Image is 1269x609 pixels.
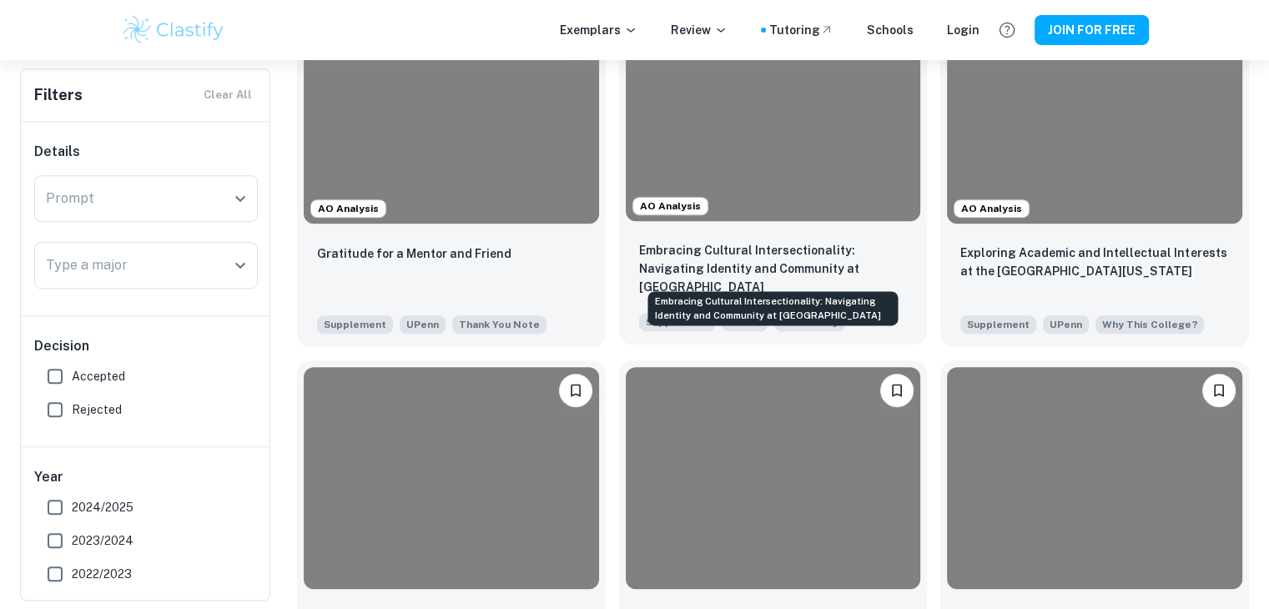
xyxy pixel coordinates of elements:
span: 2024/2025 [72,498,133,516]
h6: Year [34,467,258,487]
span: 2023/2024 [72,531,133,550]
a: Login [947,21,979,39]
button: Open [229,254,252,277]
h6: Details [34,142,258,162]
p: Review [671,21,728,39]
p: Exploring Academic and Intellectual Interests at the University of Pennsylvania [960,244,1229,280]
img: Clastify logo [121,13,227,47]
button: Please log in to bookmark exemplars [1202,374,1236,407]
a: Tutoring [769,21,833,39]
span: Rejected [72,400,122,419]
p: Gratitude for a Mentor and Friend [317,244,511,263]
h6: Filters [34,83,83,107]
button: Help and Feedback [993,16,1021,44]
span: Supplement [960,315,1036,334]
span: Why This College? [1102,317,1197,332]
span: Write a short thank-you note to someone you have not yet thanked and would like to acknowledge. (... [452,314,546,334]
button: Please log in to bookmark exemplars [880,374,914,407]
span: UPenn [400,315,446,334]
span: 2022/2023 [72,565,132,583]
span: UPenn [1043,315,1089,334]
button: Open [229,187,252,210]
span: AO Analysis [311,201,385,216]
span: AO Analysis [633,199,708,214]
span: Supplement [639,313,715,331]
span: AO Analysis [954,201,1029,216]
span: Considering the specific undergraduate school you have selected, describe how you intend to explo... [1095,314,1204,334]
div: Embracing Cultural Intersectionality: Navigating Identity and Community at [GEOGRAPHIC_DATA] [647,291,898,325]
h6: Decision [34,336,258,356]
p: Embracing Cultural Intersectionality: Navigating Identity and Community at Penn [639,241,908,296]
span: Thank You Note [459,317,540,332]
p: Exemplars [560,21,637,39]
button: Please log in to bookmark exemplars [559,374,592,407]
button: JOIN FOR FREE [1035,15,1149,45]
a: Schools [867,21,914,39]
span: Accepted [72,367,125,385]
span: Supplement [317,315,393,334]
